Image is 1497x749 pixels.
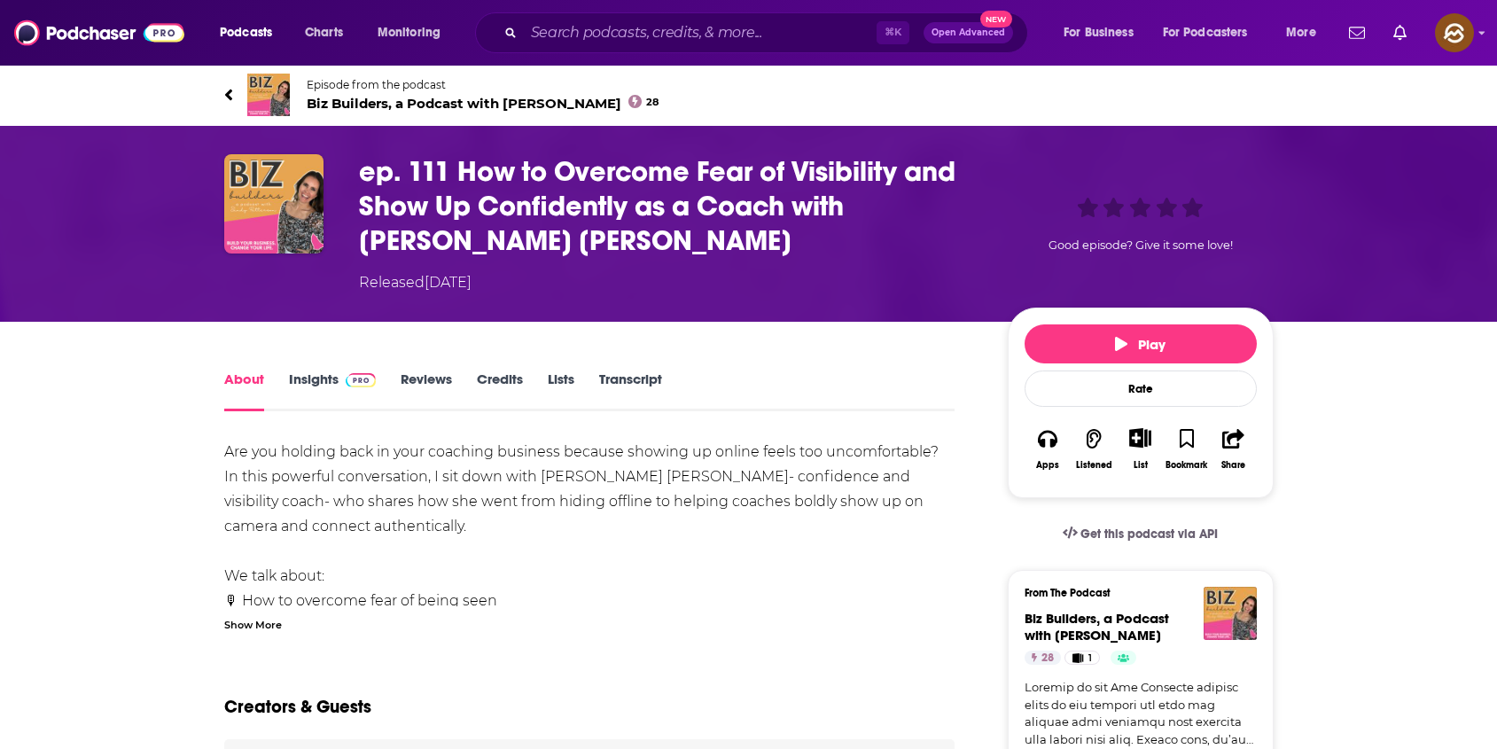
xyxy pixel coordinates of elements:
[1025,417,1071,481] button: Apps
[1210,417,1256,481] button: Share
[1386,18,1414,48] a: Show notifications dropdown
[492,12,1045,53] div: Search podcasts, credits, & more...
[220,20,272,45] span: Podcasts
[477,371,523,411] a: Credits
[378,20,441,45] span: Monitoring
[1025,679,1257,748] a: Loremip do sit Ame Consecte adipisc elits do eiu tempori utl etdo mag aliquae admi veniamqu nost ...
[980,11,1012,27] span: New
[1064,20,1134,45] span: For Business
[1049,512,1233,556] a: Get this podcast via API
[1036,460,1059,471] div: Apps
[646,98,659,106] span: 28
[1080,527,1218,542] span: Get this podcast via API
[14,16,184,50] img: Podchaser - Follow, Share and Rate Podcasts
[293,19,354,47] a: Charts
[307,78,659,91] span: Episode from the podcast
[224,696,371,718] h2: Creators & Guests
[1051,19,1156,47] button: open menu
[1435,13,1474,52] button: Show profile menu
[1342,18,1372,48] a: Show notifications dropdown
[359,272,472,293] div: Released [DATE]
[1166,460,1207,471] div: Bookmark
[1115,336,1166,353] span: Play
[1049,238,1233,252] span: Good episode? Give it some love!
[1025,587,1243,599] h3: From The Podcast
[224,154,324,254] img: ep. 111 How to Overcome Fear of Visibility and Show Up Confidently as a Coach with Louisa Mae
[1204,587,1257,640] img: Biz Builders, a Podcast with Sandy Patterson
[1064,651,1099,665] a: 1
[1025,610,1169,644] span: Biz Builders, a Podcast with [PERSON_NAME]
[401,371,452,411] a: Reviews
[877,21,909,44] span: ⌘ K
[224,371,264,411] a: About
[599,371,662,411] a: Transcript
[307,95,659,112] span: Biz Builders, a Podcast with [PERSON_NAME]
[924,22,1013,43] button: Open AdvancedNew
[365,19,464,47] button: open menu
[1025,651,1061,665] a: 28
[1163,20,1248,45] span: For Podcasters
[1286,20,1316,45] span: More
[1435,13,1474,52] span: Logged in as hey85204
[1041,650,1054,667] span: 28
[932,28,1005,37] span: Open Advanced
[305,20,343,45] span: Charts
[1122,428,1158,448] button: Show More Button
[1088,650,1092,667] span: 1
[1134,459,1148,471] div: List
[524,19,877,47] input: Search podcasts, credits, & more...
[289,371,377,411] a: InsightsPodchaser Pro
[224,74,1274,116] a: Biz Builders, a Podcast with Sandy PattersonEpisode from the podcastBiz Builders, a Podcast with ...
[1076,460,1112,471] div: Listened
[548,371,574,411] a: Lists
[1025,371,1257,407] div: Rate
[1164,417,1210,481] button: Bookmark
[346,373,377,387] img: Podchaser Pro
[1221,460,1245,471] div: Share
[1025,610,1169,644] a: Biz Builders, a Podcast with Sandy Patterson
[1025,324,1257,363] button: Play
[359,154,979,258] h1: ep. 111 How to Overcome Fear of Visibility and Show Up Confidently as a Coach with Louisa Mae
[207,19,295,47] button: open menu
[1435,13,1474,52] img: User Profile
[1151,19,1274,47] button: open menu
[1274,19,1338,47] button: open menu
[247,74,290,116] img: Biz Builders, a Podcast with Sandy Patterson
[1071,417,1117,481] button: Listened
[1117,417,1163,481] div: Show More ButtonList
